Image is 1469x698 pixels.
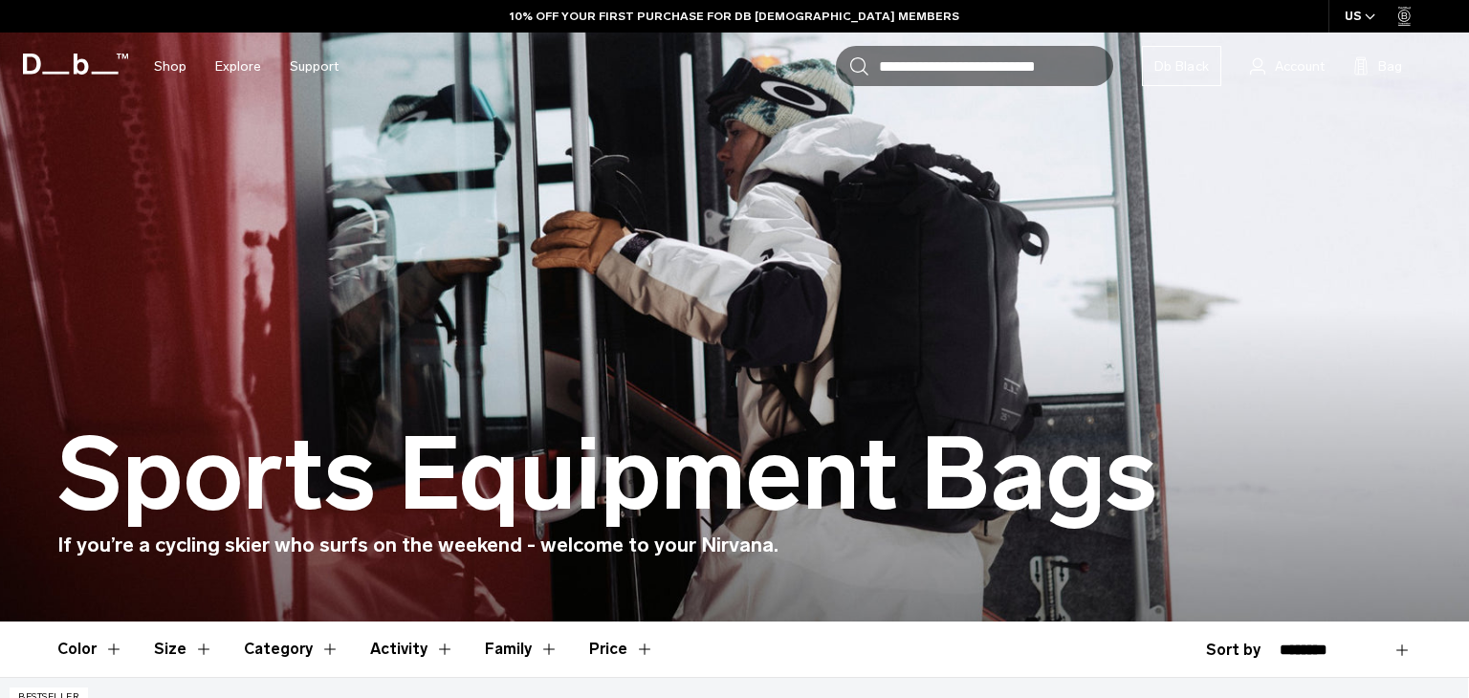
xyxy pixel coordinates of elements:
h4: If you’re a cycling skier who surfs on the weekend - welcome to your Nirvana. [57,530,1412,560]
button: Bag [1353,55,1402,77]
a: Support [290,33,339,100]
a: Explore [215,33,261,100]
a: Account [1250,55,1325,77]
span: Bag [1378,56,1402,76]
a: 10% OFF YOUR FIRST PURCHASE FOR DB [DEMOGRAPHIC_DATA] MEMBERS [510,8,959,25]
button: Toggle Filter [485,622,559,677]
button: Toggle Filter [57,622,123,677]
a: Shop [154,33,186,100]
button: Toggle Filter [370,622,454,677]
nav: Main Navigation [140,33,353,100]
span: Account [1275,56,1325,76]
button: Toggle Price [589,622,654,677]
h1: Sports Equipment Bags [57,420,1157,531]
a: Db Black [1142,46,1221,86]
button: Toggle Filter [154,622,213,677]
button: Toggle Filter [244,622,340,677]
